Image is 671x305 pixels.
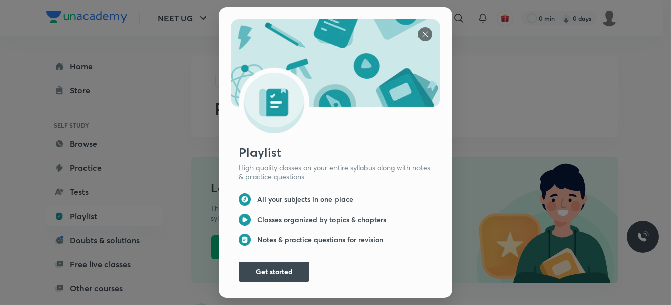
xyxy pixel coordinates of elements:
img: syllabus [239,214,251,226]
img: syllabus [239,193,251,206]
h6: Notes & practice questions for revision [257,235,383,244]
div: Playlist [239,143,440,161]
img: syllabus [239,234,251,246]
p: High quality classes on your entire syllabus along with notes & practice questions [239,163,432,181]
h6: All your subjects in one place [257,195,353,204]
img: syllabus [231,19,440,133]
h6: Classes organized by topics & chapters [257,215,386,224]
img: syllabus [418,27,432,41]
button: Get started [239,262,309,282]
